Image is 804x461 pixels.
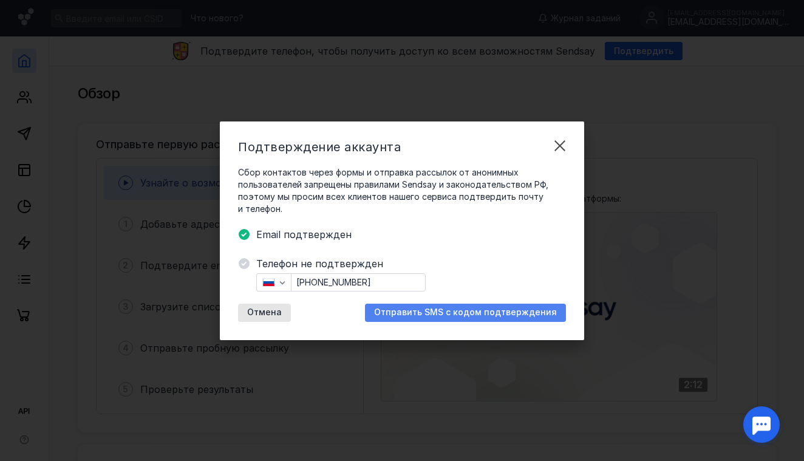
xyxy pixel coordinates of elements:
button: Отмена [238,304,291,322]
span: Email подтвержден [256,227,566,242]
button: Отправить SMS с кодом подтверждения [365,304,566,322]
span: Отправить SMS с кодом подтверждения [374,307,557,318]
span: Подтверждение аккаунта [238,140,401,154]
span: Телефон не подтвержден [256,256,566,271]
span: Сбор контактов через формы и отправка рассылок от анонимных пользователей запрещены правилами Sen... [238,166,566,215]
span: Отмена [247,307,282,318]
